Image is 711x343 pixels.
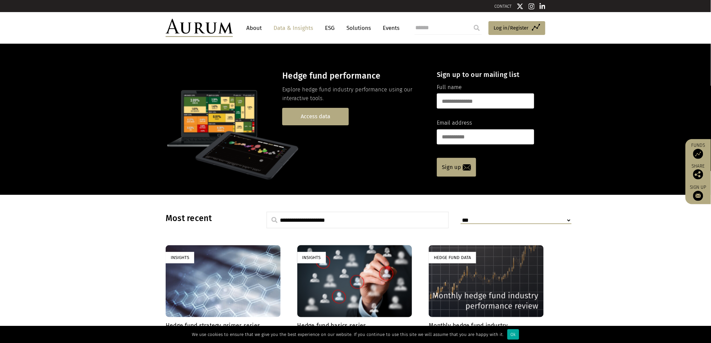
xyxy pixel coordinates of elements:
a: About [243,22,265,34]
a: Log in/Register [489,21,545,35]
h4: Hedge fund strategy primer series [166,322,281,329]
a: Solutions [343,22,374,34]
h3: Hedge fund performance [282,71,425,81]
img: email-icon [463,164,471,171]
div: Hedge Fund Data [429,252,476,263]
img: Share this post [693,169,703,179]
h3: Most recent [166,213,250,223]
div: Ok [507,329,519,340]
a: Access data [282,108,349,125]
img: Linkedin icon [540,3,546,10]
div: Insights [166,252,194,263]
img: Twitter icon [517,3,524,10]
label: Full name [437,83,462,92]
span: Log in/Register [494,24,529,32]
a: Events [379,22,400,34]
img: Aurum [166,19,233,37]
h4: Monthly hedge fund industry performance review – [DATE] [429,322,544,336]
img: Instagram icon [529,3,535,10]
a: Sign up [689,184,708,201]
div: Insights [297,252,326,263]
img: Sign up to our newsletter [693,191,703,201]
a: Funds [689,142,708,159]
h4: Sign up to our mailing list [437,71,534,79]
a: CONTACT [494,4,512,9]
p: Explore hedge fund industry performance using our interactive tools. [282,85,425,103]
img: Access Funds [693,149,703,159]
label: Email address [437,119,472,127]
h4: Hedge fund basics series [297,322,412,329]
input: Submit [470,21,484,35]
a: Sign up [437,158,476,177]
div: Share [689,164,708,179]
img: search.svg [271,217,278,223]
a: Data & Insights [270,22,317,34]
a: ESG [322,22,338,34]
